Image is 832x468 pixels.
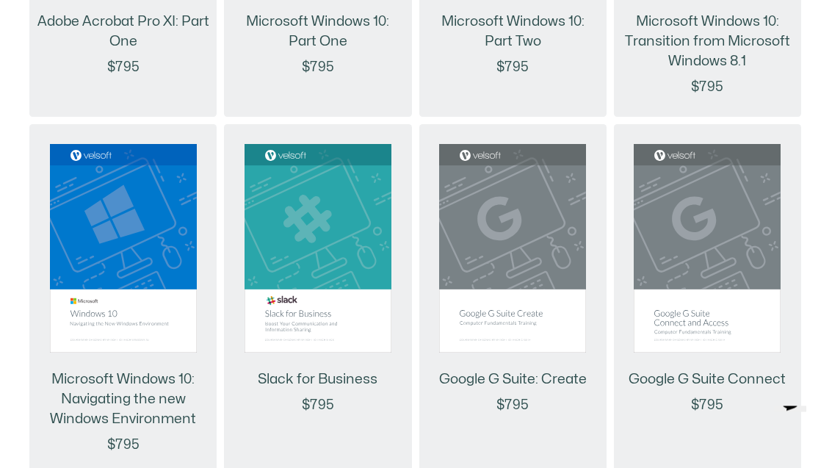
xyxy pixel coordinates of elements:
[302,58,334,78] p: $795
[439,370,587,390] a: Google G Suite: Create
[245,145,391,353] img: Product Featured Image
[691,78,723,98] p: $795
[768,406,817,453] iframe: chat widget
[621,12,794,72] a: Microsoft Windows 10: Transition from Microsoft Windows 8.1
[496,58,529,78] p: $795
[439,145,586,353] img: Product Featured Image
[496,396,529,416] p: $795
[302,396,334,416] p: $795
[629,370,786,390] a: Google G Suite Connect
[427,12,599,52] a: Microsoft Windows 10: Part Two
[634,145,781,353] img: Product Featured Image
[107,58,140,78] p: $795
[691,396,723,416] p: $795
[231,12,404,52] a: Microsoft Windows 10: Part One
[37,12,209,52] a: Adobe Acrobat Pro XI: Part One
[258,370,377,390] a: Slack for Business
[37,370,209,430] a: Microsoft Windows 10: Navigating the new Windows Environment
[107,436,140,456] p: $795
[50,145,197,353] img: Product Featured Image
